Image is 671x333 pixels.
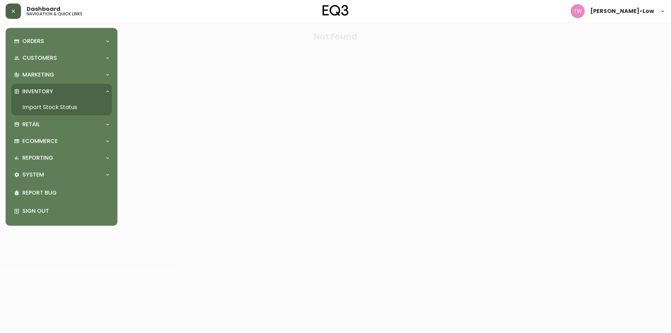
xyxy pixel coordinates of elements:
[22,207,109,215] p: Sign Out
[22,54,57,62] p: Customers
[11,150,112,166] div: Reporting
[571,4,585,18] img: e49ea9510ac3bfab467b88a9556f947d
[22,154,53,162] p: Reporting
[11,34,112,49] div: Orders
[22,71,54,79] p: Marketing
[22,37,44,45] p: Orders
[11,184,112,202] div: Report Bug
[11,50,112,66] div: Customers
[323,5,348,16] img: logo
[11,202,112,220] div: Sign Out
[11,117,112,132] div: Retail
[22,171,44,179] p: System
[22,137,58,145] p: Ecommerce
[11,67,112,82] div: Marketing
[11,133,112,149] div: Ecommerce
[11,99,112,115] a: Import Stock Status
[22,189,109,197] p: Report Bug
[590,8,654,14] span: [PERSON_NAME]-Low
[22,88,53,95] p: Inventory
[27,12,82,16] h5: navigation & quick links
[11,84,112,99] div: Inventory
[27,6,60,12] span: Dashboard
[22,121,40,128] p: Retail
[11,167,112,182] div: System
